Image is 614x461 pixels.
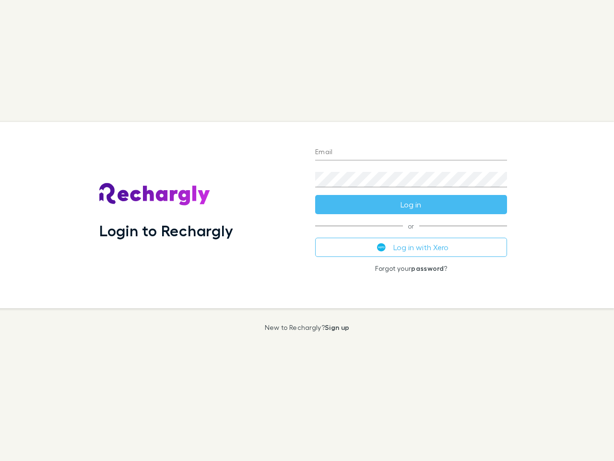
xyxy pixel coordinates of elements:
p: Forgot your ? [315,265,507,272]
img: Rechargly's Logo [99,183,211,206]
p: New to Rechargly? [265,324,350,331]
button: Log in [315,195,507,214]
span: or [315,226,507,226]
img: Xero's logo [377,243,386,252]
button: Log in with Xero [315,238,507,257]
a: Sign up [325,323,349,331]
h1: Login to Rechargly [99,221,233,240]
a: password [411,264,444,272]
